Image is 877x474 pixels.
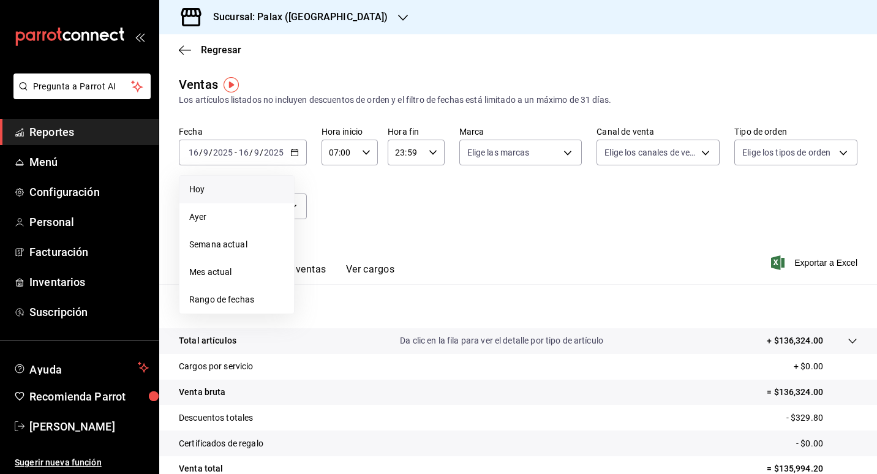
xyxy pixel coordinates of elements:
[189,183,284,196] span: Hoy
[209,148,213,157] span: /
[189,266,284,279] span: Mes actual
[604,146,697,159] span: Elige los canales de venta
[235,148,237,157] span: -
[189,293,284,306] span: Rango de fechas
[135,32,145,42] button: open_drawer_menu
[179,44,241,56] button: Regresar
[179,127,307,136] label: Fecha
[773,255,857,270] button: Exportar a Excel
[179,437,263,450] p: Certificados de regalo
[29,186,100,198] font: Configuración
[201,44,241,56] span: Regresar
[767,334,823,347] p: + $136,324.00
[238,148,249,157] input: --
[29,276,85,288] font: Inventarios
[29,216,74,228] font: Personal
[263,148,284,157] input: ----
[198,263,394,284] div: Pestañas de navegación
[15,457,102,467] font: Sugerir nueva función
[179,94,857,107] div: Los artículos listados no incluyen descuentos de orden y el filtro de fechas está limitado a un m...
[786,412,857,424] p: - $329.80
[224,77,239,92] img: Marcador de información sobre herramientas
[388,127,444,136] label: Hora fin
[249,148,253,157] span: /
[400,334,603,347] p: Da clic en la fila para ver el detalle por tipo de artículo
[734,127,857,136] label: Tipo de orden
[203,148,209,157] input: --
[13,73,151,99] button: Pregunta a Parrot AI
[188,148,199,157] input: --
[794,360,857,373] p: + $0.00
[742,146,830,159] span: Elige los tipos de orden
[322,127,378,136] label: Hora inicio
[213,148,233,157] input: ----
[9,89,151,102] a: Pregunta a Parrot AI
[179,299,857,314] p: Resumen
[33,80,132,93] span: Pregunta a Parrot AI
[179,334,236,347] p: Total artículos
[29,156,58,168] font: Menú
[179,360,254,373] p: Cargos por servicio
[29,390,126,403] font: Recomienda Parrot
[179,412,253,424] p: Descuentos totales
[459,127,582,136] label: Marca
[794,258,857,268] font: Exportar a Excel
[254,148,260,157] input: --
[189,238,284,251] span: Semana actual
[179,386,225,399] p: Venta bruta
[278,263,326,284] button: Ver ventas
[199,148,203,157] span: /
[767,386,857,399] p: = $136,324.00
[29,126,74,138] font: Reportes
[29,360,133,375] span: Ayuda
[29,306,88,318] font: Suscripción
[260,148,263,157] span: /
[189,211,284,224] span: Ayer
[346,263,395,284] button: Ver cargos
[29,246,88,258] font: Facturación
[467,146,530,159] span: Elige las marcas
[203,10,388,24] h3: Sucursal: Palax ([GEOGRAPHIC_DATA])
[597,127,720,136] label: Canal de venta
[29,420,115,433] font: [PERSON_NAME]
[796,437,857,450] p: - $0.00
[179,75,218,94] div: Ventas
